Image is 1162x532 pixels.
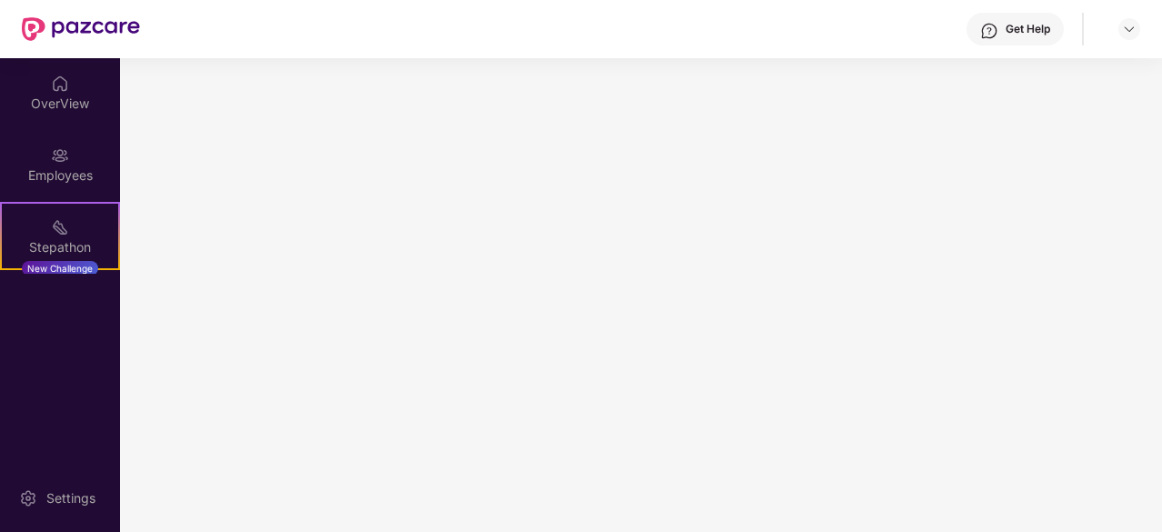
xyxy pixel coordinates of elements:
[41,489,101,507] div: Settings
[980,22,998,40] img: svg+xml;base64,PHN2ZyBpZD0iSGVscC0zMngzMiIgeG1sbnM9Imh0dHA6Ly93d3cudzMub3JnLzIwMDAvc3ZnIiB3aWR0aD...
[1122,22,1137,36] img: svg+xml;base64,PHN2ZyBpZD0iRHJvcGRvd24tMzJ4MzIiIHhtbG5zPSJodHRwOi8vd3d3LnczLm9yZy8yMDAwL3N2ZyIgd2...
[51,146,69,165] img: svg+xml;base64,PHN2ZyBpZD0iRW1wbG95ZWVzIiB4bWxucz0iaHR0cDovL3d3dy53My5vcmcvMjAwMC9zdmciIHdpZHRoPS...
[22,17,140,41] img: New Pazcare Logo
[51,75,69,93] img: svg+xml;base64,PHN2ZyBpZD0iSG9tZSIgeG1sbnM9Imh0dHA6Ly93d3cudzMub3JnLzIwMDAvc3ZnIiB3aWR0aD0iMjAiIG...
[2,238,118,256] div: Stepathon
[1006,22,1050,36] div: Get Help
[22,261,98,276] div: New Challenge
[19,489,37,507] img: svg+xml;base64,PHN2ZyBpZD0iU2V0dGluZy0yMHgyMCIgeG1sbnM9Imh0dHA6Ly93d3cudzMub3JnLzIwMDAvc3ZnIiB3aW...
[51,218,69,236] img: svg+xml;base64,PHN2ZyB4bWxucz0iaHR0cDovL3d3dy53My5vcmcvMjAwMC9zdmciIHdpZHRoPSIyMSIgaGVpZ2h0PSIyMC...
